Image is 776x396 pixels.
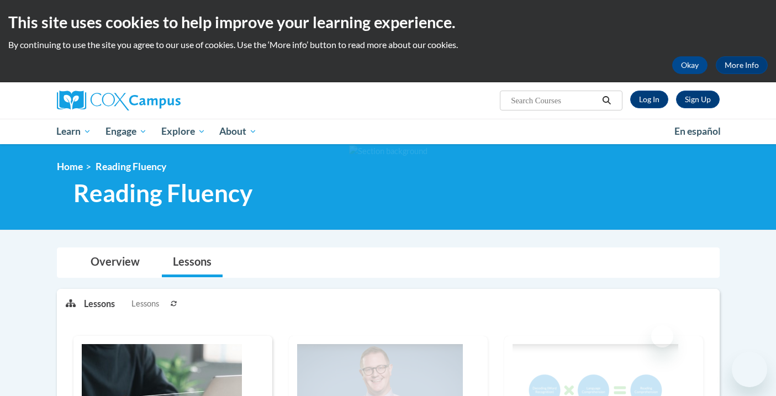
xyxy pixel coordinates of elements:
button: Search [598,94,615,107]
span: Reading Fluency [73,178,252,208]
span: Learn [56,125,91,138]
span: About [219,125,257,138]
span: Lessons [131,298,159,310]
iframe: Close message [651,325,673,347]
span: Explore [161,125,205,138]
span: Engage [105,125,147,138]
a: En español [667,120,728,143]
span: En español [674,125,721,137]
a: Overview [80,248,151,277]
img: Section background [349,145,427,157]
a: Explore [154,119,213,144]
h2: This site uses cookies to help improve your learning experience. [8,11,768,33]
a: More Info [716,56,768,74]
input: Search Courses [510,94,598,107]
a: Cox Campus [57,91,267,110]
img: Cox Campus [57,91,181,110]
a: Learn [50,119,99,144]
a: Register [676,91,720,108]
iframe: Button to launch messaging window [732,352,767,387]
div: Main menu [40,119,736,144]
a: Engage [98,119,154,144]
span: Reading Fluency [96,161,166,172]
a: Log In [630,91,668,108]
p: By continuing to use the site you agree to our use of cookies. Use the ‘More info’ button to read... [8,39,768,51]
a: Home [57,161,83,172]
p: Lessons [84,298,115,310]
a: Lessons [162,248,223,277]
button: Okay [672,56,708,74]
a: About [212,119,264,144]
